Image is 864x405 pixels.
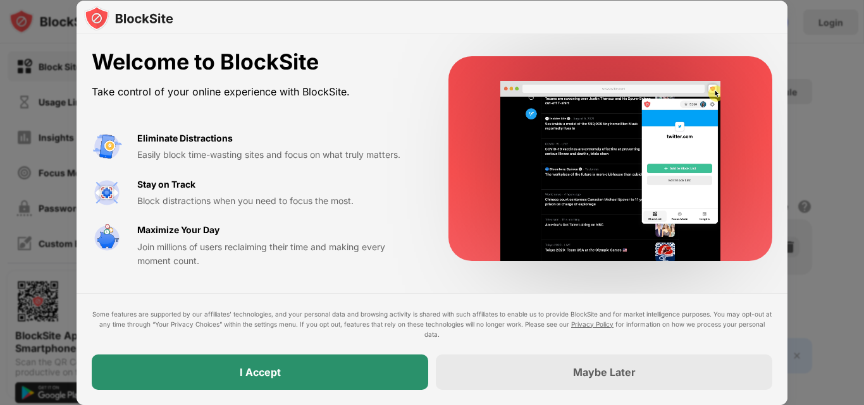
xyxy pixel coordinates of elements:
div: Stay on Track [137,178,195,191]
img: value-avoid-distractions.svg [92,131,122,162]
img: logo-blocksite.svg [84,6,173,31]
img: value-safe-time.svg [92,223,122,253]
img: value-focus.svg [92,178,122,208]
div: I Accept [240,366,281,378]
a: Privacy Policy [571,320,614,328]
div: Join millions of users reclaiming their time and making every moment count. [137,240,418,269]
div: Block distractions when you need to focus the most. [137,194,418,208]
div: Maximize Your Day [137,223,219,237]
div: Easily block time-wasting sites and focus on what truly matters. [137,148,418,162]
div: Maybe Later [573,366,636,378]
div: Welcome to BlockSite [92,49,418,75]
div: Some features are supported by our affiliates’ technologies, and your personal data and browsing ... [92,309,772,339]
div: Take control of your online experience with BlockSite. [92,83,418,101]
div: Eliminate Distractions [137,131,233,145]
